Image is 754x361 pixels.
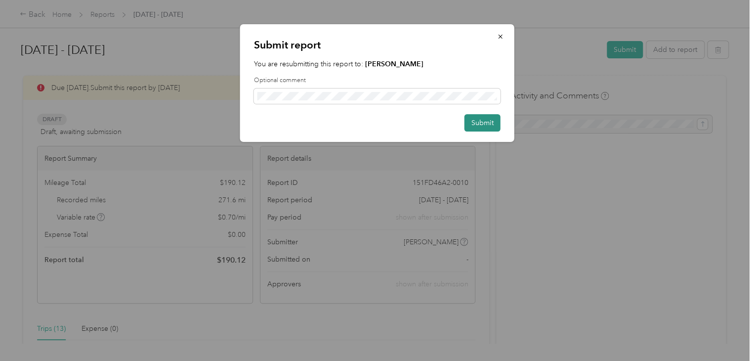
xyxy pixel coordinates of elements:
strong: [PERSON_NAME] [365,60,423,68]
label: Optional comment [254,76,501,85]
iframe: Everlance-gr Chat Button Frame [699,306,754,361]
p: You are resubmitting this report to: [254,59,501,69]
p: Submit report [254,38,501,52]
button: Submit [464,114,501,132]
